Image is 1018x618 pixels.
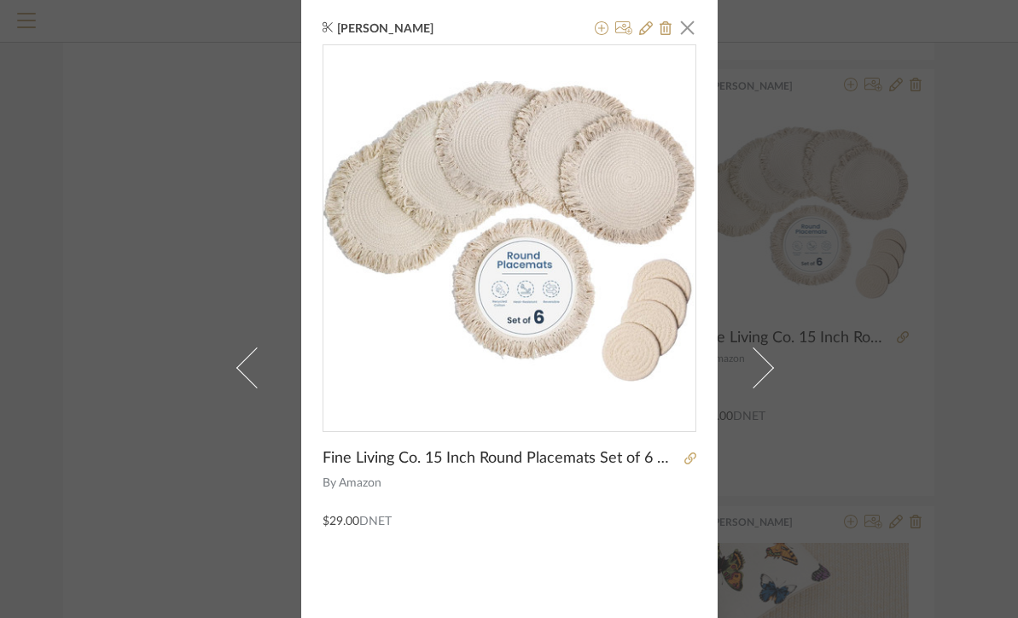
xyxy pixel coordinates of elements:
[337,21,460,37] span: [PERSON_NAME]
[323,45,695,417] div: 0
[323,516,359,528] span: $29.00
[359,516,392,528] span: DNET
[323,475,336,493] span: By
[323,81,695,382] img: d02ed0ba-c1ea-4890-b26e-8cc90527a7b2_436x436.jpg
[323,449,679,468] span: Fine Living Co. 15 Inch Round Placemats Set of 6 with 6-Free Coasters, Washable Heat Resistant No...
[339,475,696,493] span: Amazon
[671,10,705,44] button: Close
